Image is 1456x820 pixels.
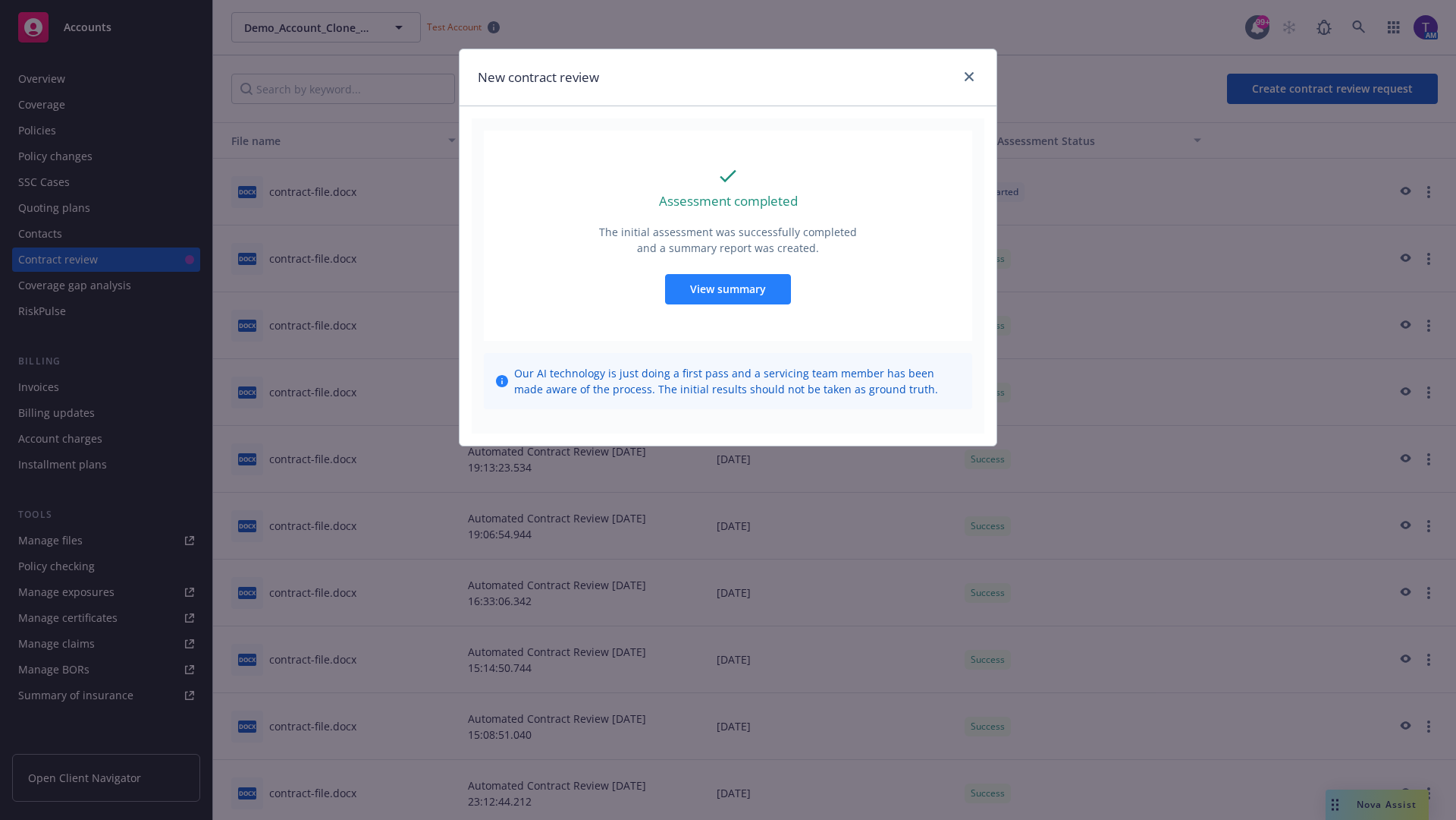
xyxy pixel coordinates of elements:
span: Our AI technology is just doing a first pass and a servicing team member has been made aware of t... [514,365,960,397]
button: View summary [665,274,791,304]
h1: New contract review [478,68,599,87]
span: View summary [690,282,766,296]
p: The initial assessment was successfully completed and a summary report was created. [598,224,858,256]
p: Assessment completed [659,191,798,211]
a: close [960,68,978,86]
